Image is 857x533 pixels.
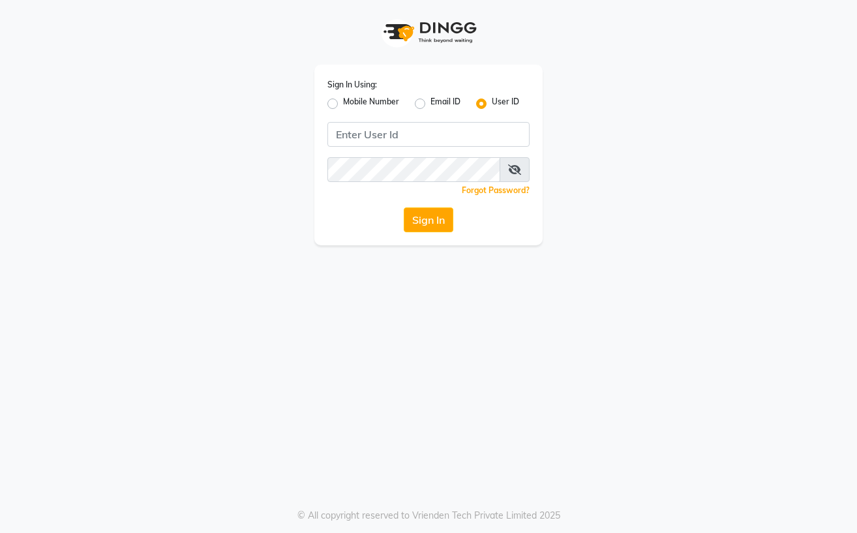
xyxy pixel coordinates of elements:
[430,96,460,112] label: Email ID
[327,122,530,147] input: Username
[327,157,500,182] input: Username
[492,96,519,112] label: User ID
[376,13,481,52] img: logo1.svg
[327,79,377,91] label: Sign In Using:
[462,185,530,195] a: Forgot Password?
[404,207,453,232] button: Sign In
[343,96,399,112] label: Mobile Number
